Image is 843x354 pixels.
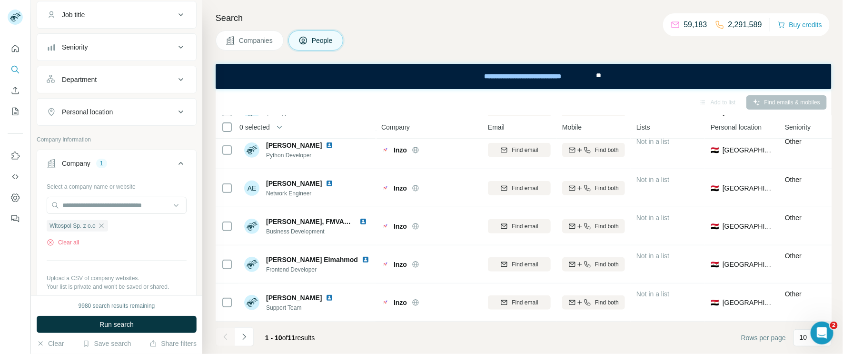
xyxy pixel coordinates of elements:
button: Quick start [8,40,23,57]
img: Avatar [244,219,259,234]
button: Job title [37,3,196,26]
span: [PERSON_NAME] [266,293,322,303]
span: Not in a list [636,252,669,260]
span: Inzo [394,222,407,231]
p: 59,183 [684,19,707,30]
span: 🇪🇬 [711,298,719,307]
p: Your list is private and won't be saved or shared. [47,283,187,291]
span: Find both [595,298,619,307]
img: Avatar [244,295,259,310]
button: Dashboard [8,189,23,206]
span: Find both [595,184,619,192]
span: Find both [595,146,619,154]
span: 🇪🇬 [711,222,719,231]
span: Find email [512,260,538,269]
span: 11 [288,334,296,342]
button: Find email [488,295,551,310]
span: 🇪🇬 [711,183,719,193]
span: Inzo [394,298,407,307]
button: Search [8,61,23,78]
span: Companies [239,36,274,45]
button: Run search [37,316,197,333]
img: LinkedIn logo [326,180,333,187]
span: Not in a list [636,290,669,298]
span: Inzo [394,145,407,155]
button: Feedback [8,210,23,227]
span: [PERSON_NAME] [266,179,322,188]
div: Seniority [62,42,88,52]
button: Use Surfe on LinkedIn [8,147,23,164]
span: [PERSON_NAME] [266,141,322,150]
div: 9980 search results remaining [79,302,155,310]
span: Not in a list [636,176,669,183]
button: Personal location [37,101,196,123]
span: Find email [512,298,538,307]
span: of [282,334,288,342]
span: Business Development [266,227,371,236]
span: Email [488,122,505,132]
button: Find email [488,181,551,195]
h4: Search [216,11,832,25]
span: Run search [99,320,134,329]
p: 2,291,589 [728,19,762,30]
span: [GEOGRAPHIC_DATA] [723,222,774,231]
img: Avatar [244,142,259,158]
div: Department [62,75,97,84]
span: Inzo [394,183,407,193]
button: Navigate to next page [235,327,254,346]
span: Find email [512,146,538,154]
span: Other [785,176,802,183]
iframe: Banner [216,64,832,89]
button: Share filters [149,339,197,348]
img: Logo of Inzo [381,147,389,153]
p: Company information [37,135,197,144]
span: Inzo [394,260,407,269]
span: Seniority [785,122,811,132]
button: Use Surfe API [8,168,23,185]
span: Not in a list [636,214,669,222]
div: Company [62,159,90,168]
span: People [312,36,334,45]
span: Find both [595,222,619,231]
span: Lists [636,122,650,132]
span: Other [785,252,802,260]
img: LinkedIn logo [362,256,369,263]
span: Personal location [711,122,762,132]
span: Rows per page [741,333,786,343]
button: Find email [488,219,551,233]
span: 1 - 10 [265,334,282,342]
button: Seniority [37,36,196,59]
span: [GEOGRAPHIC_DATA] [723,298,774,307]
span: Frontend Developer [266,265,371,274]
span: [GEOGRAPHIC_DATA] [723,183,774,193]
button: Find both [562,143,625,157]
span: Support Team [266,303,337,312]
img: Avatar [244,257,259,272]
span: Find email [512,222,538,231]
span: Not in a list [636,138,669,145]
button: Buy credits [778,18,822,31]
span: Witospol Sp. z o.o [50,222,96,230]
button: Enrich CSV [8,82,23,99]
button: Find email [488,257,551,272]
span: [GEOGRAPHIC_DATA] [723,260,774,269]
span: Other [785,290,802,298]
button: My lists [8,103,23,120]
span: 2 [830,322,838,329]
div: Job title [62,10,85,20]
button: Find both [562,219,625,233]
img: LinkedIn logo [326,294,333,302]
button: Company1 [37,152,196,179]
span: [PERSON_NAME] Elmahmod [266,255,358,264]
img: Logo of Inzo [381,185,389,191]
button: Save search [82,339,131,348]
span: 🇪🇬 [711,145,719,155]
button: Clear [37,339,64,348]
img: LinkedIn logo [359,218,367,225]
img: Logo of Inzo [381,300,389,305]
span: Other [785,138,802,145]
span: [PERSON_NAME], FMVA®,FPWM®,BIDATM [266,218,403,225]
span: Company [381,122,410,132]
button: Find email [488,143,551,157]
